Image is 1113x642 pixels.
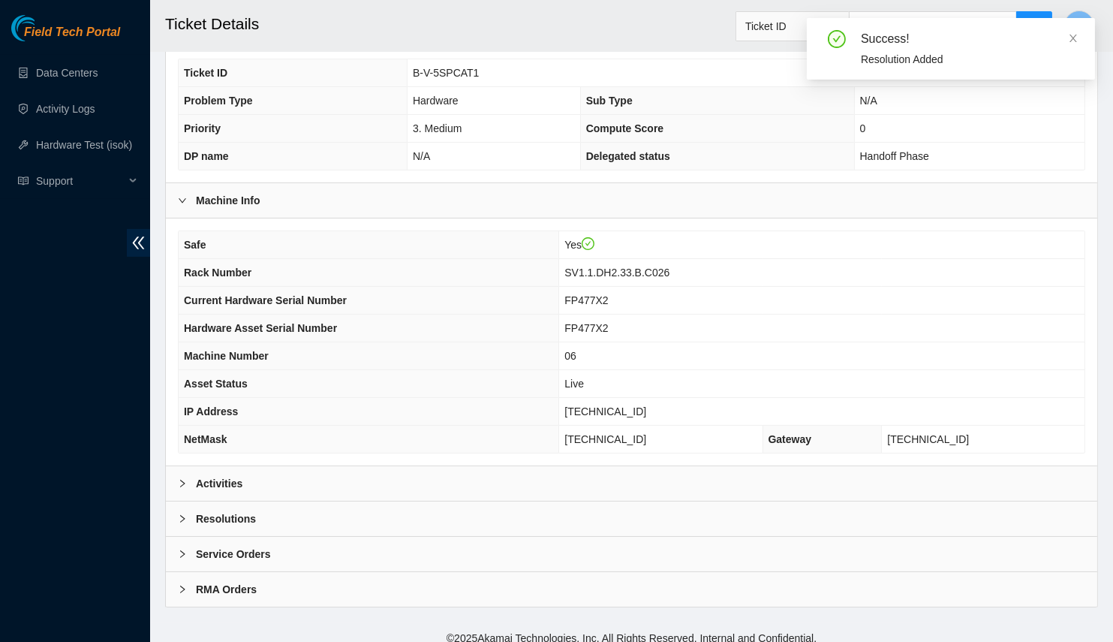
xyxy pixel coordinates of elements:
span: Ticket ID [184,67,227,79]
b: Service Orders [196,546,271,562]
div: Activities [166,466,1097,501]
span: 06 [564,350,576,362]
span: close [1068,33,1078,44]
span: Rack Number [184,267,251,279]
span: right [178,514,187,523]
span: Yes [564,239,594,251]
span: Support [36,166,125,196]
span: Hardware [413,95,459,107]
span: [TECHNICAL_ID] [564,405,646,417]
span: Field Tech Portal [24,26,120,40]
b: Machine Info [196,192,260,209]
span: 0 [860,122,866,134]
span: Compute Score [586,122,663,134]
div: Success! [861,30,1077,48]
span: check-circle [828,30,846,48]
span: right [178,585,187,594]
span: right [178,196,187,205]
span: 3. Medium [413,122,462,134]
span: NetMask [184,433,227,445]
span: Problem Type [184,95,253,107]
span: N/A [860,95,877,107]
span: Priority [184,122,221,134]
span: Live [564,378,584,390]
div: Machine Info [166,183,1097,218]
span: SV1.1.DH2.33.B.C026 [564,267,669,279]
span: [TECHNICAL_ID] [887,433,969,445]
a: Activity Logs [36,103,95,115]
span: Handoff Phase [860,150,929,162]
img: Akamai Technologies [11,15,76,41]
span: Hardware Asset Serial Number [184,322,337,334]
span: Ticket ID [745,15,840,38]
a: Akamai TechnologiesField Tech Portal [11,27,120,47]
b: RMA Orders [196,581,257,598]
button: I [1064,11,1094,41]
span: Safe [184,239,206,251]
a: Hardware Test (isok) [36,139,132,151]
span: check-circle [582,237,595,251]
a: Data Centers [36,67,98,79]
span: right [178,550,187,559]
span: DP name [184,150,229,162]
span: read [18,176,29,186]
div: RMA Orders [166,572,1097,607]
span: Current Hardware Serial Number [184,294,347,306]
span: Sub Type [586,95,633,107]
div: Service Orders [166,537,1097,571]
b: Resolutions [196,511,256,527]
div: Resolutions [166,502,1097,536]
input: Enter text here... [849,11,1017,41]
span: N/A [413,150,430,162]
span: Delegated status [586,150,670,162]
span: right [178,479,187,488]
div: Resolution Added [861,51,1077,68]
button: search [1016,11,1052,41]
span: double-left [127,229,150,257]
span: Machine Number [184,350,269,362]
span: IP Address [184,405,238,417]
span: [TECHNICAL_ID] [564,433,646,445]
b: Activities [196,475,242,492]
span: FP477X2 [564,294,608,306]
span: B-V-5SPCAT1 [413,67,479,79]
span: Gateway [769,433,812,445]
span: I [1078,17,1081,35]
span: FP477X2 [564,322,608,334]
span: Asset Status [184,378,248,390]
